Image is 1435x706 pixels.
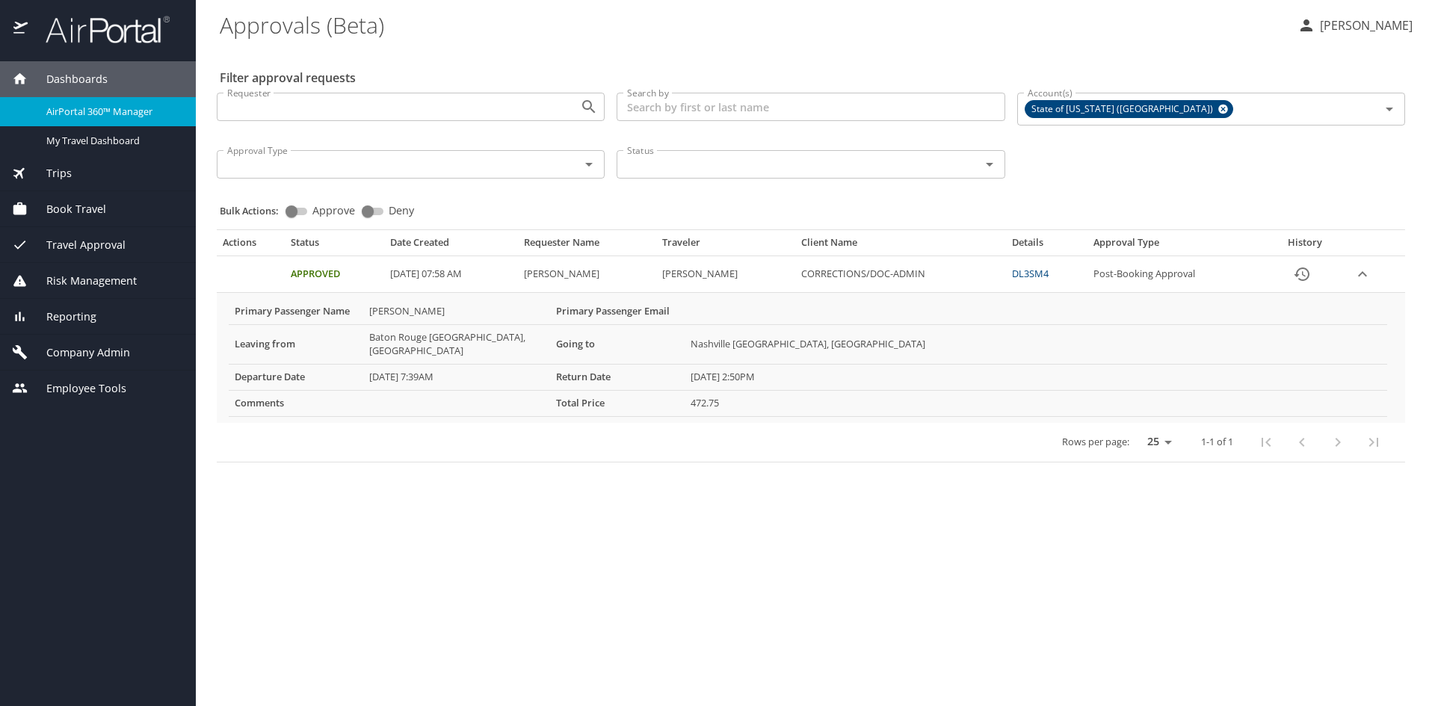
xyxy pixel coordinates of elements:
[28,165,72,182] span: Trips
[656,236,795,256] th: Traveler
[217,236,285,256] th: Actions
[312,205,355,216] span: Approve
[229,390,363,416] th: Comments
[795,256,1006,293] td: CORRECTIONS/DOC-ADMIN
[363,299,550,324] td: [PERSON_NAME]
[220,66,356,90] h2: Filter approval requests
[578,154,599,175] button: Open
[1379,99,1400,120] button: Open
[656,256,795,293] td: [PERSON_NAME]
[518,236,657,256] th: Requester Name
[217,236,1405,462] table: Approval table
[28,344,130,361] span: Company Admin
[1006,236,1087,256] th: Details
[1087,256,1265,293] td: Post-Booking Approval
[550,324,685,364] th: Going to
[220,1,1286,48] h1: Approvals (Beta)
[1201,437,1233,447] p: 1-1 of 1
[1265,236,1345,256] th: History
[28,380,126,397] span: Employee Tools
[550,299,685,324] th: Primary Passenger Email
[363,364,550,390] td: [DATE] 7:39AM
[1087,236,1265,256] th: Approval Type
[28,71,108,87] span: Dashboards
[46,105,178,119] span: AirPortal 360™ Manager
[1025,102,1222,117] span: State of [US_STATE] ([GEOGRAPHIC_DATA])
[685,324,1387,364] td: Nashville [GEOGRAPHIC_DATA], [GEOGRAPHIC_DATA]
[1012,267,1049,280] a: DL3SM4
[578,96,599,117] button: Open
[1062,437,1129,447] p: Rows per page:
[28,309,96,325] span: Reporting
[1315,16,1413,34] p: [PERSON_NAME]
[550,364,685,390] th: Return Date
[285,256,385,293] td: Approved
[46,134,178,148] span: My Travel Dashboard
[617,93,1004,121] input: Search by first or last name
[685,390,1387,416] td: 472.75
[384,256,517,293] td: [DATE] 07:58 AM
[28,201,106,217] span: Book Travel
[229,364,363,390] th: Departure Date
[229,324,363,364] th: Leaving from
[389,205,414,216] span: Deny
[1135,430,1177,453] select: rows per page
[1284,256,1320,292] button: History
[229,299,1387,417] table: More info for approvals
[1025,100,1233,118] div: State of [US_STATE] ([GEOGRAPHIC_DATA])
[285,236,385,256] th: Status
[13,15,29,44] img: icon-airportal.png
[795,236,1006,256] th: Client Name
[1291,12,1419,39] button: [PERSON_NAME]
[384,236,517,256] th: Date Created
[28,273,137,289] span: Risk Management
[29,15,170,44] img: airportal-logo.png
[229,299,363,324] th: Primary Passenger Name
[363,324,550,364] td: Baton Rouge [GEOGRAPHIC_DATA], [GEOGRAPHIC_DATA]
[28,237,126,253] span: Travel Approval
[1351,263,1374,285] button: expand row
[979,154,1000,175] button: Open
[550,390,685,416] th: Total Price
[518,256,657,293] td: [PERSON_NAME]
[220,204,291,217] p: Bulk Actions:
[685,364,1387,390] td: [DATE] 2:50PM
